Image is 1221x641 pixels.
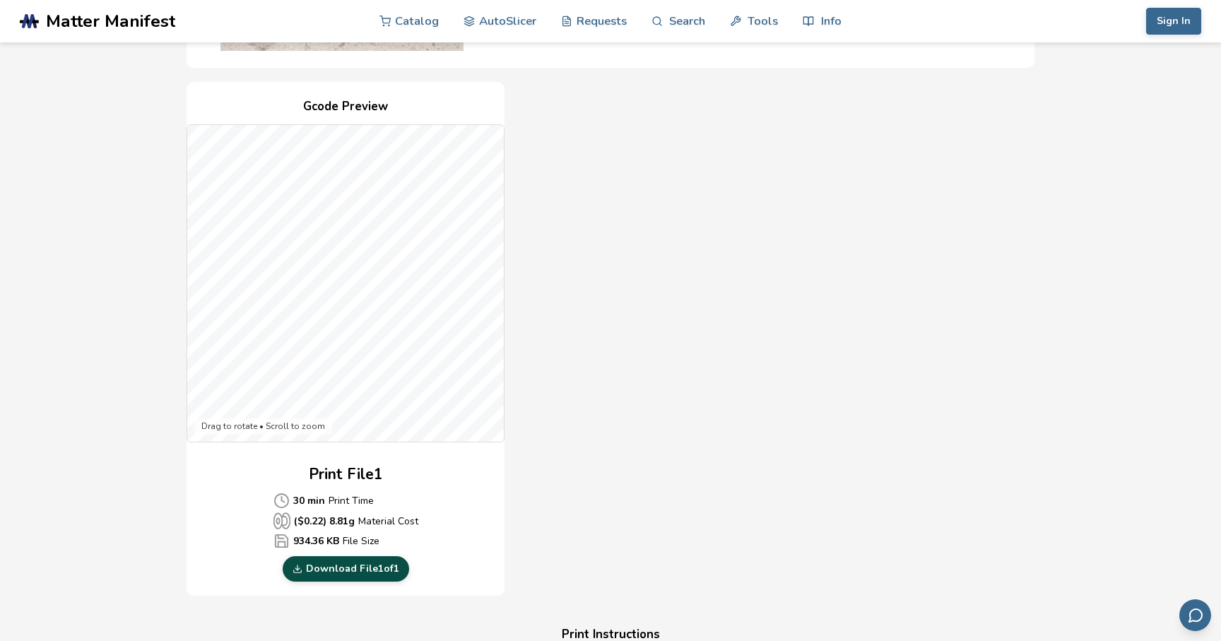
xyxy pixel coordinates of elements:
span: Average Cost [273,533,290,549]
span: Average Cost [273,512,290,529]
b: 30 min [293,493,325,508]
b: ($ 0.22 ) 8.81 g [294,514,355,529]
h4: Gcode Preview [187,96,505,118]
p: Material Cost [273,512,418,529]
p: Print Time [273,493,418,509]
span: Average Cost [273,493,290,509]
button: Sign In [1146,8,1201,35]
span: Matter Manifest [46,11,175,31]
div: Drag to rotate • Scroll to zoom [194,418,332,435]
b: 934.36 KB [293,534,339,548]
p: File Size [273,533,418,549]
button: Send feedback via email [1179,599,1211,631]
a: Download File1of1 [283,556,409,582]
h2: Print File 1 [309,464,383,486]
